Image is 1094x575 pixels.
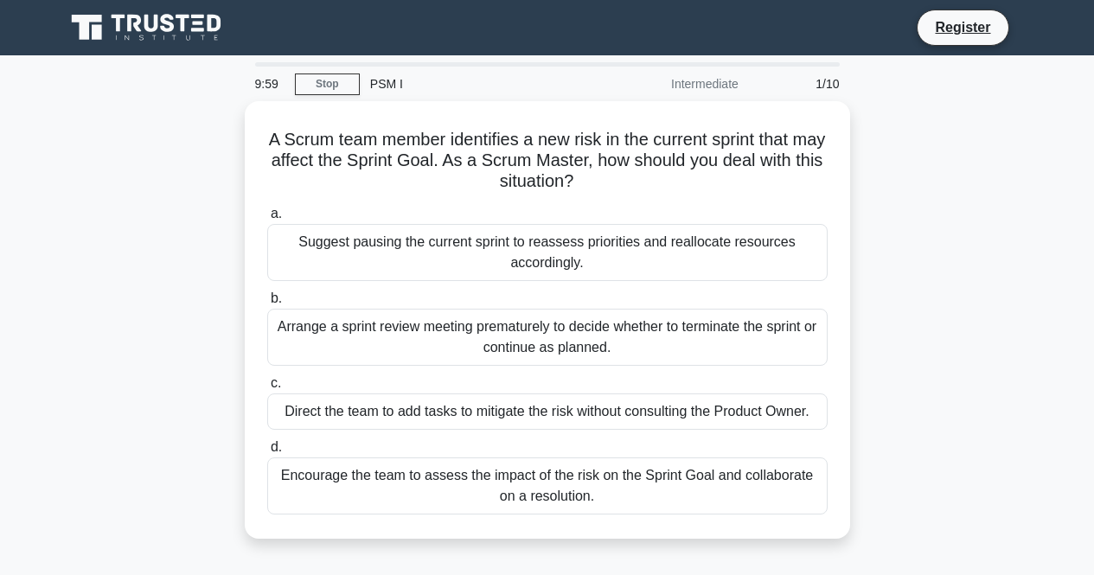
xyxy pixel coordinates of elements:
div: PSM I [360,67,598,101]
span: c. [271,375,281,390]
div: Suggest pausing the current sprint to reassess priorities and reallocate resources accordingly. [267,224,828,281]
span: b. [271,291,282,305]
a: Register [924,16,1001,38]
a: Stop [295,73,360,95]
div: Direct the team to add tasks to mitigate the risk without consulting the Product Owner. [267,393,828,430]
div: Encourage the team to assess the impact of the risk on the Sprint Goal and collaborate on a resol... [267,457,828,514]
span: d. [271,439,282,454]
h5: A Scrum team member identifies a new risk in the current sprint that may affect the Sprint Goal. ... [266,129,829,193]
div: 9:59 [245,67,295,101]
div: Intermediate [598,67,749,101]
div: Arrange a sprint review meeting prematurely to decide whether to terminate the sprint or continue... [267,309,828,366]
div: 1/10 [749,67,850,101]
span: a. [271,206,282,220]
